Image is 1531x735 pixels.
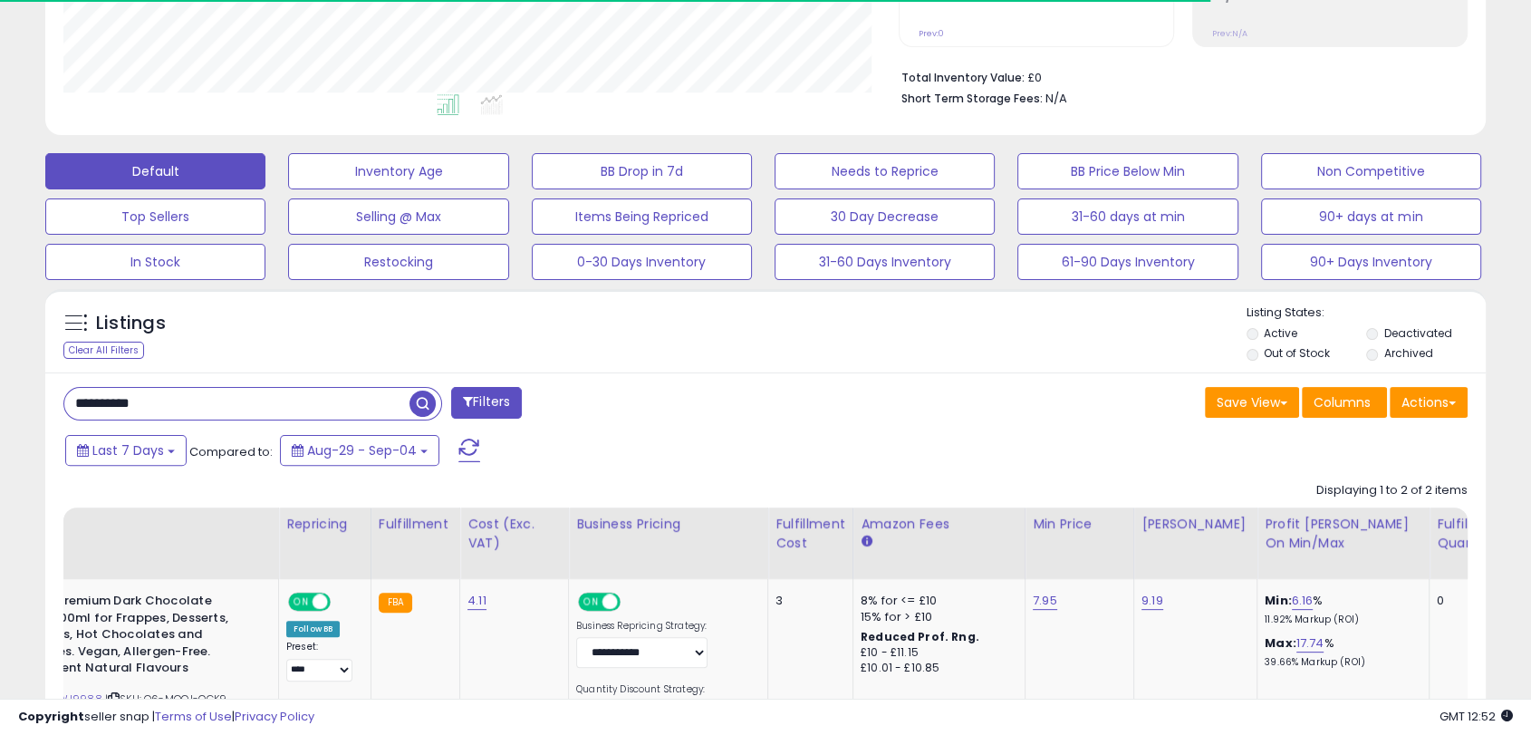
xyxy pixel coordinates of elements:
button: 31-60 days at min [1017,198,1237,235]
button: Default [45,153,265,189]
a: 4.11 [467,592,486,610]
div: Clear All Filters [63,342,144,359]
a: Terms of Use [155,708,232,725]
div: 3 [775,593,839,609]
div: Follow BB [286,621,340,637]
b: Short Term Storage Fees: [901,91,1043,106]
label: Quantity Discount Strategy: [576,683,708,696]
button: Items Being Repriced [532,198,752,235]
b: MONIN Premium Dark Chocolate Sauce 500ml for Frappes, Desserts, Cocktails, Hot Chocolates and Gar... [10,593,230,682]
div: [PERSON_NAME] [1141,515,1249,534]
b: Total Inventory Value: [901,70,1025,85]
p: 39.66% Markup (ROI) [1265,656,1415,669]
button: Save View [1205,387,1299,418]
button: Selling @ Max [288,198,508,235]
label: Active [1264,325,1297,341]
div: Amazon Fees [861,515,1017,534]
span: ON [290,595,313,610]
div: Business Pricing [576,515,760,534]
span: Aug-29 - Sep-04 [307,441,417,459]
div: 15% for > £10 [861,609,1011,625]
b: Min: [1265,592,1292,609]
small: Amazon Fees. [861,534,871,550]
a: 7.95 [1033,592,1057,610]
label: Deactivated [1384,325,1452,341]
div: 0 [1437,593,1493,609]
button: BB Drop in 7d [532,153,752,189]
div: Displaying 1 to 2 of 2 items [1316,482,1468,499]
button: In Stock [45,244,265,280]
div: 8% for <= £10 [861,593,1011,609]
small: Prev: N/A [1212,28,1247,39]
div: seller snap | | [18,709,314,726]
div: Profit [PERSON_NAME] on Min/Max [1265,515,1421,553]
span: OFF [618,595,647,610]
button: Columns [1302,387,1387,418]
div: £10 - £11.15 [861,645,1011,661]
button: 90+ days at min [1261,198,1481,235]
a: 6.16 [1292,592,1314,610]
b: Reduced Prof. Rng. [861,629,979,644]
button: Last 7 Days [65,435,187,466]
span: Columns [1314,393,1371,411]
li: £0 [901,65,1454,87]
button: Inventory Age [288,153,508,189]
div: % [1265,593,1415,626]
span: Compared to: [189,443,273,460]
button: Aug-29 - Sep-04 [280,435,439,466]
div: Repricing [286,515,363,534]
button: BB Price Below Min [1017,153,1237,189]
div: Fulfillment [379,515,452,534]
button: 61-90 Days Inventory [1017,244,1237,280]
a: Privacy Policy [235,708,314,725]
b: Max: [1265,634,1296,652]
button: Restocking [288,244,508,280]
span: ON [580,595,602,610]
a: 9.19 [1141,592,1163,610]
label: Business Repricing Strategy: [576,620,708,633]
div: Fulfillable Quantity [1437,515,1499,553]
div: £10.01 - £10.85 [861,661,1011,676]
th: The percentage added to the cost of goods (COGS) that forms the calculator for Min & Max prices. [1257,508,1430,579]
label: Out of Stock [1264,345,1330,361]
button: Needs to Reprice [775,153,995,189]
h5: Listings [96,311,166,336]
button: 31-60 Days Inventory [775,244,995,280]
div: % [1265,635,1415,669]
span: N/A [1045,90,1067,107]
small: Prev: 0 [919,28,944,39]
p: 11.92% Markup (ROI) [1265,614,1415,626]
button: 90+ Days Inventory [1261,244,1481,280]
span: OFF [328,595,357,610]
div: Fulfillment Cost [775,515,845,553]
a: B000WJ9988 [30,691,102,707]
span: 2025-09-12 12:52 GMT [1440,708,1513,725]
button: Top Sellers [45,198,265,235]
button: Filters [451,387,522,419]
button: Non Competitive [1261,153,1481,189]
label: Archived [1384,345,1433,361]
span: | SKU: O6-MQOJ-OGK9 [105,691,226,706]
div: Min Price [1033,515,1126,534]
button: Actions [1390,387,1468,418]
p: Listing States: [1247,305,1486,322]
a: 17.74 [1296,634,1324,653]
button: 30 Day Decrease [775,198,995,235]
div: Preset: [286,641,357,682]
small: FBA [379,593,412,613]
button: 0-30 Days Inventory [532,244,752,280]
div: Cost (Exc. VAT) [467,515,561,553]
strong: Copyright [18,708,84,725]
span: Last 7 Days [92,441,164,459]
